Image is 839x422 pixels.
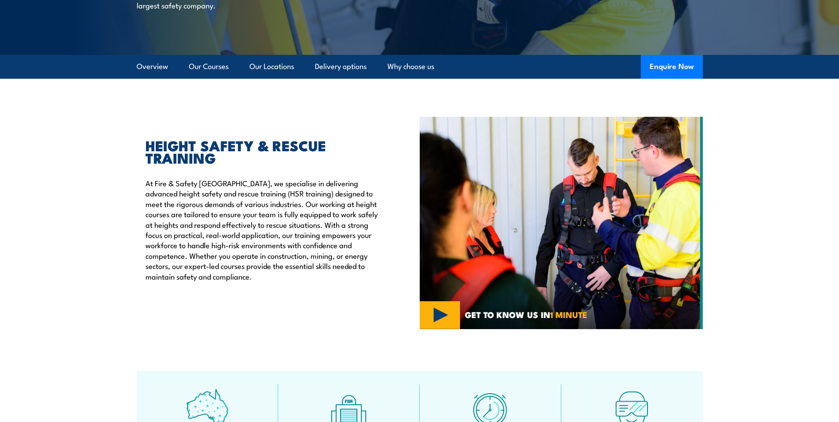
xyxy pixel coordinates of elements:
a: Our Courses [189,55,229,78]
p: At Fire & Safety [GEOGRAPHIC_DATA], we specialise in delivering advanced height safety and rescue... [146,178,379,281]
a: Overview [137,55,168,78]
h2: HEIGHT SAFETY & RESCUE TRAINING [146,139,379,164]
strong: 1 MINUTE [550,308,587,321]
img: Fire & Safety Australia offer working at heights courses and training [420,117,703,329]
a: Why choose us [387,55,434,78]
a: Our Locations [249,55,294,78]
button: Enquire Now [641,55,703,79]
span: GET TO KNOW US IN [465,311,587,318]
a: Delivery options [315,55,367,78]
